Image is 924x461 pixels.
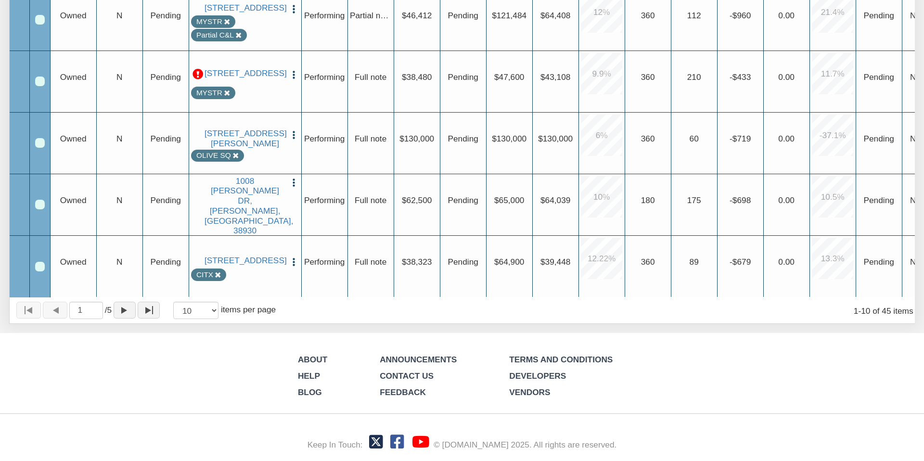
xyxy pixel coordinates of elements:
[298,355,327,364] a: About
[150,134,180,143] span: Pending
[16,302,41,319] button: Page to first
[641,134,655,143] span: 360
[150,11,180,20] span: Pending
[687,11,701,20] span: 112
[205,128,285,148] a: 6813 SIDNEY ST, HOUSTON, TX, 77021
[778,134,795,143] span: 0.00
[402,257,432,267] span: $38,323
[687,72,701,82] span: 210
[205,3,285,13] a: 2939 Boulevard Pl, INDIANAPOLIS, IN, 46208
[641,11,655,20] span: 360
[196,30,234,40] div: Note labeled as Partial C&L
[289,128,299,141] button: Press to open the note menu
[494,195,524,205] span: $65,000
[35,262,45,271] div: Row 10, Row Selection Checkbox
[35,138,45,148] div: Row 8, Row Selection Checkbox
[60,11,87,20] span: Owned
[778,257,795,267] span: 0.00
[380,371,434,381] a: Contact Us
[581,238,622,279] div: 12.22
[221,305,276,314] span: items per page
[538,134,573,143] span: $130,000
[863,195,894,205] span: No Data
[494,257,524,267] span: $64,900
[380,387,426,397] a: Feedback
[581,53,622,94] div: 9.9
[641,257,655,267] span: 360
[778,195,795,205] span: 0.00
[150,72,180,82] span: Pending
[60,257,87,267] span: Owned
[289,178,299,188] img: cell-menu.png
[289,176,299,188] button: Press to open the note menu
[205,176,285,236] a: 1008 CORRINE DR, GREENWOOD, MS, 38930
[298,371,320,381] a: Help
[492,134,526,143] span: $130,000
[641,195,655,205] span: 180
[863,134,894,143] span: No Data
[730,257,751,267] span: -$679
[205,68,285,78] a: 6840 TROUT RIVER BLVD, JACKSONVILLE, FL, 32219
[150,195,180,205] span: Pending
[289,68,299,80] button: Press to open the note menu
[35,15,45,25] div: Row 6, Row Selection Checkbox
[730,134,751,143] span: -$719
[196,150,231,161] div: Note labeled as OLIVE SQ
[858,306,861,316] abbr: through
[60,72,87,82] span: Owned
[69,302,103,319] input: Selected page
[289,256,299,268] button: Press to open the note menu
[641,72,655,82] span: 360
[730,195,751,205] span: -$698
[494,72,524,82] span: $47,600
[355,72,386,82] span: Full note
[350,11,392,20] span: Partial note
[304,257,345,267] span: Performing
[105,305,107,315] abbr: of
[304,195,345,205] span: Performing
[116,134,122,143] span: N
[730,11,751,20] span: -$960
[380,355,457,364] a: Announcements
[304,134,345,143] span: Performing
[196,88,222,98] div: Note labeled as MYSTR
[289,4,299,14] img: cell-menu.png
[812,53,853,94] div: 11.7
[402,11,432,20] span: $46,412
[116,72,122,82] span: N
[105,304,112,316] span: 5
[581,115,622,156] div: 6.0
[35,200,45,209] div: Row 9, Row Selection Checkbox
[448,134,478,143] span: Pending
[540,195,570,205] span: $64,039
[540,72,570,82] span: $43,108
[196,16,222,27] div: Note labeled as MYSTR
[778,72,795,82] span: 0.00
[114,302,136,319] button: Page forward
[399,134,434,143] span: $130,000
[116,257,122,267] span: N
[448,195,478,205] span: Pending
[690,257,699,267] span: 89
[35,77,45,86] div: Row 7, Row Selection Checkbox
[854,306,913,316] span: 1 10 of 45 items
[509,371,566,381] a: Developers
[43,302,67,319] button: Page back
[509,355,613,364] a: Terms and Conditions
[196,269,213,280] div: Note labeled as CITX
[492,11,526,20] span: $121,484
[289,130,299,140] img: cell-menu.png
[812,115,853,156] div: -37.1
[448,72,478,82] span: Pending
[402,195,432,205] span: $62,500
[540,11,570,20] span: $64,408
[289,257,299,267] img: cell-menu.png
[448,11,478,20] span: Pending
[298,387,322,397] a: Blog
[289,3,299,15] button: Press to open the note menu
[448,257,478,267] span: Pending
[304,11,345,20] span: Performing
[812,238,853,279] div: 13.3
[355,134,386,143] span: Full note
